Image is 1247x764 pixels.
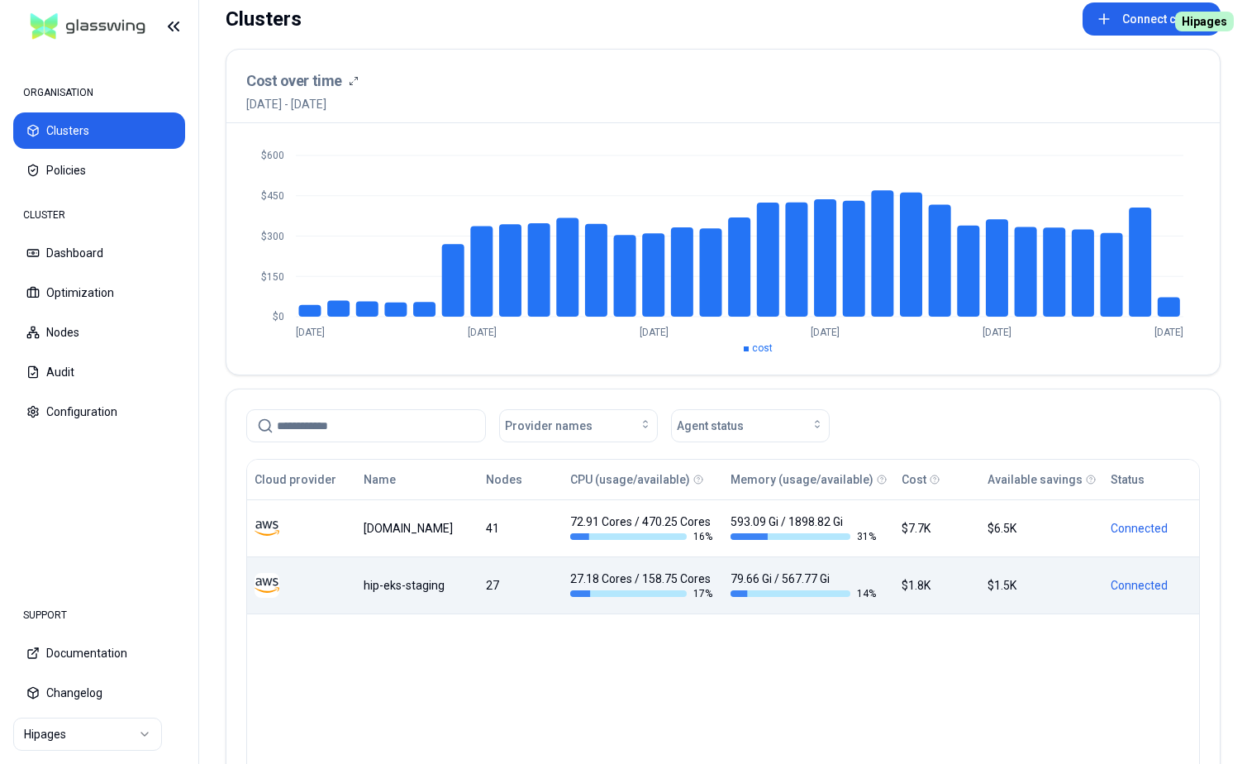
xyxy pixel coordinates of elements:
h3: Cost over time [246,69,342,93]
button: Configuration [13,394,185,430]
img: aws [255,516,279,541]
div: 31 % [731,530,876,543]
button: Connect cluster [1083,2,1221,36]
div: ORGANISATION [13,76,185,109]
button: Memory (usage/available) [731,463,873,496]
button: Nodes [486,463,522,496]
div: CLUSTER [13,198,185,232]
button: Changelog [13,675,185,711]
tspan: $450 [261,190,284,202]
div: hip-eks-staging [364,577,469,594]
img: GlassWing [24,7,152,46]
div: Connected [1111,520,1192,537]
button: Optimization [13,275,185,311]
button: Audit [13,354,185,390]
span: cost [752,342,773,354]
div: Clusters [226,2,302,36]
div: 27.18 Cores / 158.75 Cores [570,571,716,600]
tspan: [DATE] [1154,327,1183,338]
tspan: [DATE] [983,327,1011,338]
div: 14 % [731,587,876,600]
button: Dashboard [13,235,185,271]
div: 41 [486,520,555,537]
tspan: [DATE] [640,327,669,338]
tspan: $600 [261,150,284,161]
button: Provider names [499,409,658,442]
div: 16 % [570,530,716,543]
span: Agent status [677,418,744,434]
button: Cost [902,463,926,496]
button: Cloud provider [255,463,336,496]
tspan: [DATE] [811,327,840,338]
tspan: $150 [261,271,284,283]
button: Available savings [988,463,1083,496]
div: 17 % [570,587,716,600]
div: Status [1111,471,1145,488]
div: Connected [1111,577,1192,594]
span: Hipages [1175,12,1234,31]
div: $1.8K [902,577,972,594]
div: $1.5K [988,577,1096,594]
span: [DATE] - [DATE] [246,96,359,112]
div: $7.7K [902,520,972,537]
span: Provider names [505,418,593,434]
button: Nodes [13,314,185,351]
tspan: [DATE] [468,327,497,338]
div: 27 [486,577,555,594]
div: 72.91 Cores / 470.25 Cores [570,513,716,543]
button: Agent status [671,409,830,442]
div: 79.66 Gi / 567.77 Gi [731,571,876,600]
button: Name [364,463,396,496]
img: aws [255,573,279,598]
tspan: [DATE] [296,327,325,338]
button: Clusters [13,112,185,149]
tspan: $300 [261,231,284,242]
div: 593.09 Gi / 1898.82 Gi [731,513,876,543]
button: Documentation [13,635,185,671]
div: $6.5K [988,520,1096,537]
button: Policies [13,152,185,189]
div: luke.kubernetes.hipagesgroup.com.au [364,520,469,537]
div: SUPPORT [13,599,185,632]
button: CPU (usage/available) [570,463,690,496]
tspan: $0 [273,311,284,322]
